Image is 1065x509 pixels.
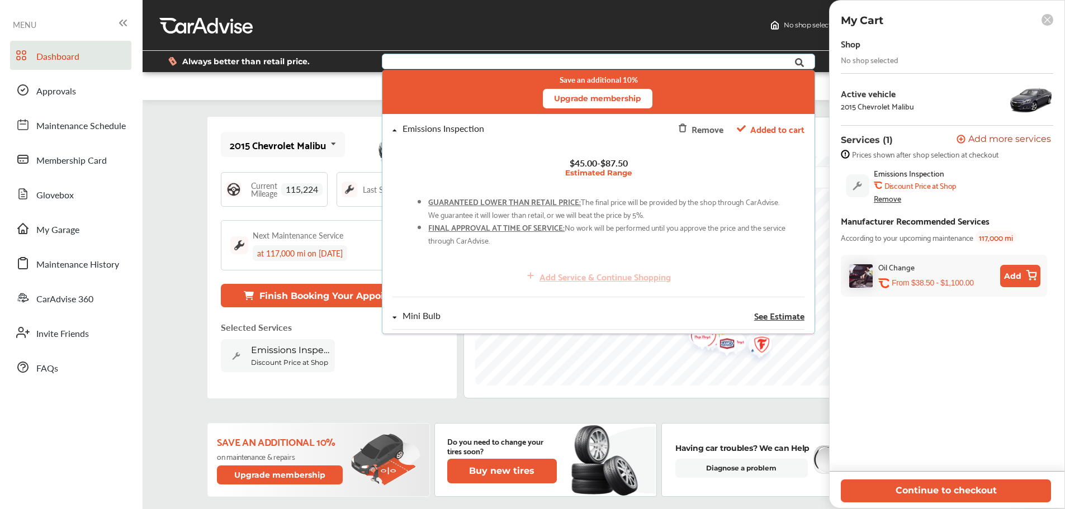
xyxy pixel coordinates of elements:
[675,459,808,478] a: Diagnose a problem
[428,221,785,246] span: No work will be performed until you approve the price and the service through CarAdvise.
[708,328,738,363] img: logo-aamco.png
[743,329,771,364] div: Map marker
[741,330,769,363] div: Map marker
[852,150,998,159] span: Prices shown after shop selection at checkout
[281,183,323,196] span: 115,224
[841,36,860,51] div: Shop
[957,135,1051,145] button: Add more services
[684,322,713,357] img: logo-pepboys.png
[36,154,107,168] span: Membership Card
[680,320,708,355] div: Map marker
[36,327,89,341] span: Invite Friends
[841,55,898,64] div: No shop selected
[447,436,557,455] p: Do you need to change your tires soon?
[226,346,247,366] img: default_wrench_icon.d1a43860.svg
[10,75,131,104] a: Approvals
[542,89,652,108] button: Upgrade membership
[376,120,443,170] img: mobile_10236_st0640_046.jpg
[10,249,131,278] a: Maintenance History
[691,121,723,136] div: Remove
[1000,265,1040,287] button: Add
[36,188,74,203] span: Glovebox
[447,459,557,483] button: Buy new tires
[36,361,58,376] span: FAQs
[976,231,1016,244] span: 117,000 mi
[957,135,1053,145] a: Add more services
[841,150,850,159] img: info-strock.ef5ea3fe.svg
[221,284,441,307] button: Finish Booking Your Appointment
[182,58,310,65] span: Always better than retail price.
[221,321,292,334] p: Selected Services
[841,88,914,98] div: Active vehicle
[675,442,810,454] p: Having car troubles? We can Help
[351,434,420,486] img: update-membership.81812027.svg
[741,330,770,363] img: logo-goodyear.png
[36,84,76,99] span: Approvals
[10,179,131,208] a: Glovebox
[253,245,347,261] div: at 117,000 mi on [DATE]
[743,329,773,364] img: logo-firestone.png
[878,260,915,273] div: Oil Change
[559,75,637,84] small: Save an additional 10%
[428,195,779,221] span: The final price will be provided by the shop through CarAdvise. We guarantee it will lower than r...
[841,231,973,244] span: According to your upcoming maintenance
[36,50,79,64] span: Dashboard
[841,213,990,228] div: Manufacturer Recommended Services
[10,145,131,174] a: Membership Card
[251,358,328,367] b: Discount Price at Shop
[342,182,357,197] img: maintenance_logo
[841,135,893,145] p: Services (1)
[750,121,804,136] span: Added to cart
[565,168,632,177] small: Estimated Range
[680,320,710,355] img: logo-jiffylube.png
[892,278,974,288] p: From $38.50 - $1,100.00
[1009,83,1053,116] img: 10236_st0640_046.jpg
[428,221,565,234] span: FINAL APPROVAL AT TIME OF SERVICE:
[10,318,131,347] a: Invite Friends
[754,311,804,320] span: See Estimate
[841,479,1051,502] button: Continue to checkout
[812,445,890,475] img: diagnose-vehicle.c84bcb0a.svg
[251,345,329,355] span: Emissions Inspection
[253,230,343,241] div: Next Maintenance Service
[226,182,242,197] img: steering_logo
[770,21,779,30] img: header-home-logo.8d720a4f.svg
[884,181,956,190] b: Discount Price at Shop
[841,14,883,27] p: My Cart
[784,21,839,30] span: No shop selected
[846,174,869,197] img: default_wrench_icon.d1a43860.svg
[428,195,581,208] span: GUARANTEED LOWER THAN RETAIL PRICE:
[230,139,326,150] div: 2015 Chevrolet Malibu
[684,322,712,357] div: Map marker
[10,41,131,70] a: Dashboard
[168,56,177,66] img: dollor_label_vector.a70140d1.svg
[403,124,484,134] div: Emissions Inspection
[36,258,119,272] span: Maintenance History
[247,182,281,197] span: Current Mileage
[968,135,1051,145] span: Add more services
[403,311,441,321] div: Mini Bulb
[10,353,131,382] a: FAQs
[230,236,248,254] img: maintenance_logo
[841,102,914,111] div: 2015 Chevrolet Malibu
[36,292,93,307] span: CarAdvise 360
[10,214,131,243] a: My Garage
[708,328,736,363] div: Map marker
[36,223,79,237] span: My Garage
[570,420,644,500] img: new-tire.a0c7fe23.svg
[874,169,944,178] span: Emissions Inspection
[363,185,404,193] span: Last Service
[874,194,901,203] div: Remove
[13,20,36,29] span: MENU
[36,119,126,134] span: Maintenance Schedule
[849,264,873,288] img: oil-change-thumb.jpg
[10,110,131,139] a: Maintenance Schedule
[447,459,559,483] a: Buy new tires
[217,465,343,484] button: Upgrade membership
[10,283,131,312] a: CarAdvise 360
[217,452,345,461] p: on maintenance & repairs
[569,156,627,169] span: $45.00 - $87.50
[217,435,345,448] p: Save an additional 10%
